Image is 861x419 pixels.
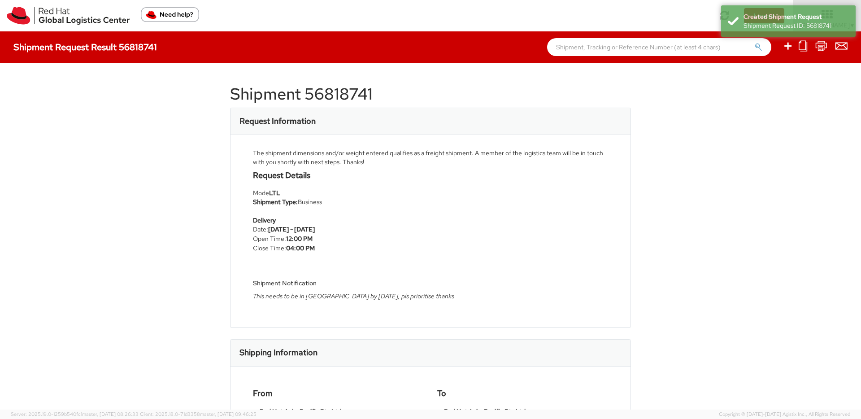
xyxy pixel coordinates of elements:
h3: Shipping Information [239,348,317,357]
span: master, [DATE] 09:46:25 [200,411,257,417]
li: Business [253,197,485,207]
span: master, [DATE] 08:26:33 [82,411,139,417]
li: Open Time: [253,234,343,244]
strong: Red Hat Asia-Pacific Pty Ltd [444,407,526,415]
img: rh-logistics-00dfa346123c4ec078e1.svg [7,7,130,25]
strong: Shipment Type: [253,198,298,206]
strong: Red Hat Asia-Pacific Pty Ltd. [260,407,343,415]
strong: LTL [269,189,280,197]
h4: Request Details [253,171,485,180]
strong: 12:00 PM [286,235,313,243]
h3: Request Information [239,117,316,126]
h1: Shipment 56818741 [230,85,631,103]
div: Created Shipment Request [744,12,849,21]
li: Date: [253,225,343,234]
div: The shipment dimensions and/or weight entered qualifies as a freight shipment. A member of the lo... [253,148,608,166]
h4: To [437,389,608,398]
span: Copyright © [DATE]-[DATE] Agistix Inc., All Rights Reserved [719,411,850,418]
li: Close Time: [253,244,343,253]
strong: Delivery [253,216,276,224]
span: Client: 2025.18.0-71d3358 [140,411,257,417]
input: Shipment, Tracking or Reference Number (at least 4 chars) [547,38,771,56]
div: Shipment Request ID: 56818741 [744,21,849,30]
button: Need help? [141,7,199,22]
h5: Shipment Notification [253,280,485,287]
strong: [DATE] [268,225,289,233]
strong: - [DATE] [290,225,315,233]
div: Mode [253,188,485,197]
span: Server: 2025.19.0-1259b540fc1 [11,411,139,417]
h4: From [253,389,424,398]
h4: Shipment Request Result 56818741 [13,42,157,52]
strong: 04:00 PM [286,244,315,252]
i: This needs to be in [GEOGRAPHIC_DATA] by [DATE], pls prioritise thanks [253,292,454,300]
